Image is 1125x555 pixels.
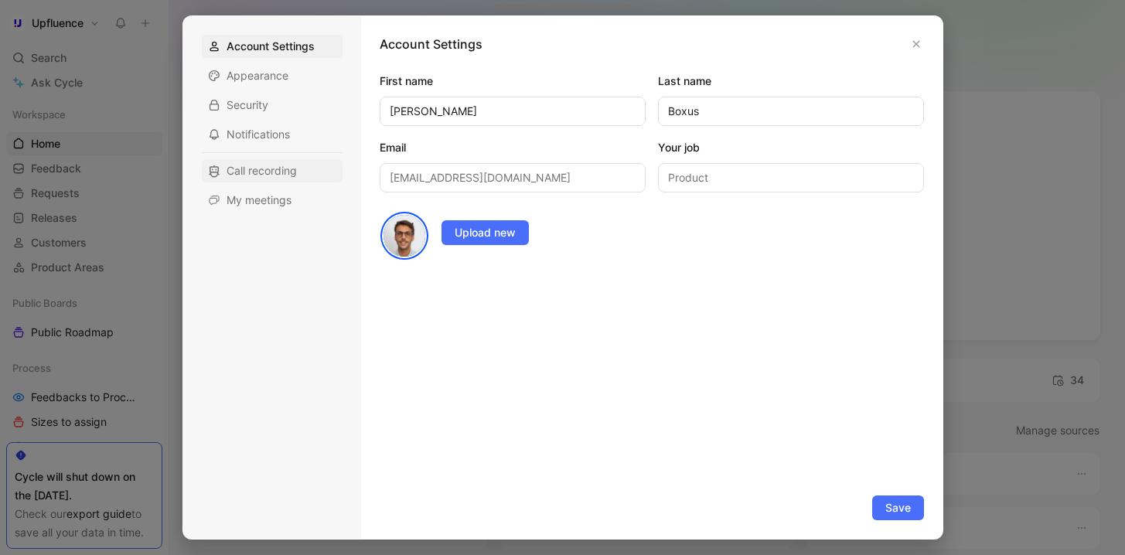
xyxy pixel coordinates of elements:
span: Account Settings [227,39,315,54]
div: Call recording [202,159,343,182]
label: Your job [658,138,924,157]
div: Appearance [202,64,343,87]
span: My meetings [227,192,291,208]
span: Save [885,499,911,517]
div: My meetings [202,189,343,212]
div: Notifications [202,123,343,146]
button: Upload new [441,220,529,245]
button: Save [872,495,924,520]
label: Last name [658,72,924,90]
span: Upload new [455,223,516,242]
label: First name [380,72,646,90]
label: Email [380,138,646,157]
span: Notifications [227,127,290,142]
span: Security [227,97,268,113]
div: Account Settings [202,35,343,58]
span: Call recording [227,163,297,179]
div: Security [202,94,343,117]
h1: Account Settings [380,35,482,53]
span: Appearance [227,68,288,83]
img: avatar [382,213,427,258]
